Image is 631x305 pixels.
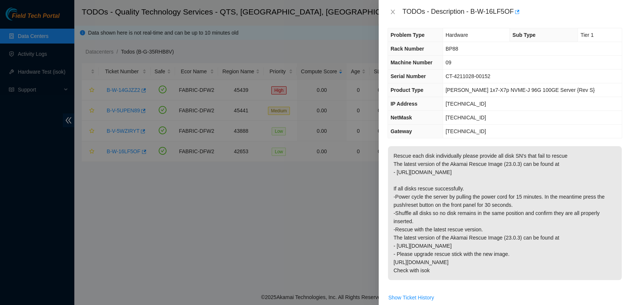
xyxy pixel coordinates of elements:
span: NetMask [391,115,412,121]
span: Serial Number [391,73,426,79]
span: close [390,9,396,15]
span: 09 [446,60,452,65]
span: IP Address [391,101,417,107]
span: Hardware [446,32,468,38]
span: CT-4211028-00152 [446,73,491,79]
span: [TECHNICAL_ID] [446,101,486,107]
span: [TECHNICAL_ID] [446,115,486,121]
button: Close [388,9,398,16]
span: Show Ticket History [388,293,434,302]
span: Rack Number [391,46,424,52]
span: [PERSON_NAME] 1x7-X7p NVME-J 96G 100GE Server {Rev S} [446,87,595,93]
span: Gateway [391,128,412,134]
button: Show Ticket History [388,292,434,304]
span: BP88 [446,46,458,52]
span: Sub Type [512,32,535,38]
span: Tier 1 [580,32,593,38]
p: Rescue each disk individually please provide all disk SN's that fail to rescue The latest version... [388,146,622,280]
span: Machine Number [391,60,433,65]
span: [TECHNICAL_ID] [446,128,486,134]
div: TODOs - Description - B-W-16LF5OF [402,6,622,18]
span: Problem Type [391,32,425,38]
span: Product Type [391,87,423,93]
